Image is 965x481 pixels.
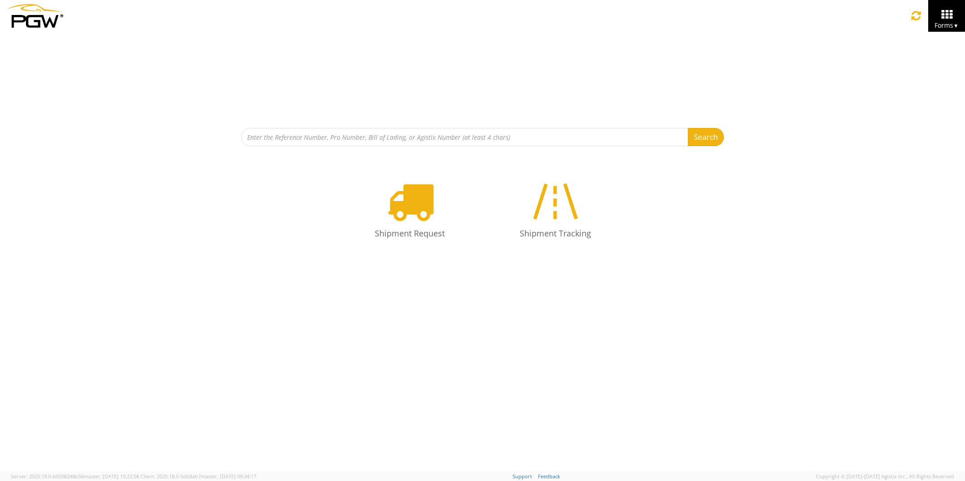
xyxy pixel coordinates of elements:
[487,169,623,252] a: Shipment Tracking
[688,128,724,146] button: Search
[538,473,560,480] a: Feedback
[512,473,532,480] a: Support
[953,22,959,29] span: ▼
[201,473,256,480] span: master, [DATE] 09:34:17
[241,128,688,146] input: Enter the Reference Number, Pro Number, Bill of Lading, or Agistix Number (at least 4 chars)
[351,229,469,238] h4: Shipment Request
[935,21,959,29] span: Forms
[140,473,256,480] span: Client: 2025.18.0-5db8ab7
[7,4,63,28] img: pgw-form-logo-1aaa8060b1cc70fad034.png
[816,473,954,480] span: Copyright © [DATE]-[DATE] Agistix Inc., All Rights Reserved
[496,229,614,238] h4: Shipment Tracking
[11,473,139,480] span: Server: 2025.19.0-b9208248b56
[84,473,139,480] span: master, [DATE] 10:22:58
[342,169,478,252] a: Shipment Request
